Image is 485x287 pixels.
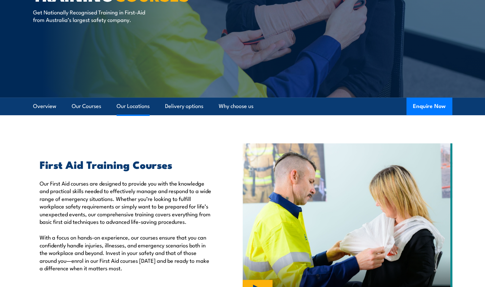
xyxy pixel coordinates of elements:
a: Delivery options [165,98,203,115]
p: With a focus on hands-on experience, our courses ensure that you can confidently handle injuries,... [40,233,213,272]
h2: First Aid Training Courses [40,160,213,169]
p: Our First Aid courses are designed to provide you with the knowledge and practical skills needed ... [40,179,213,225]
p: Get Nationally Recognised Training in First-Aid from Australia’s largest safety company. [33,8,153,24]
a: Overview [33,98,56,115]
a: Our Locations [117,98,150,115]
a: Our Courses [72,98,101,115]
a: Why choose us [219,98,253,115]
button: Enquire Now [406,98,452,115]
